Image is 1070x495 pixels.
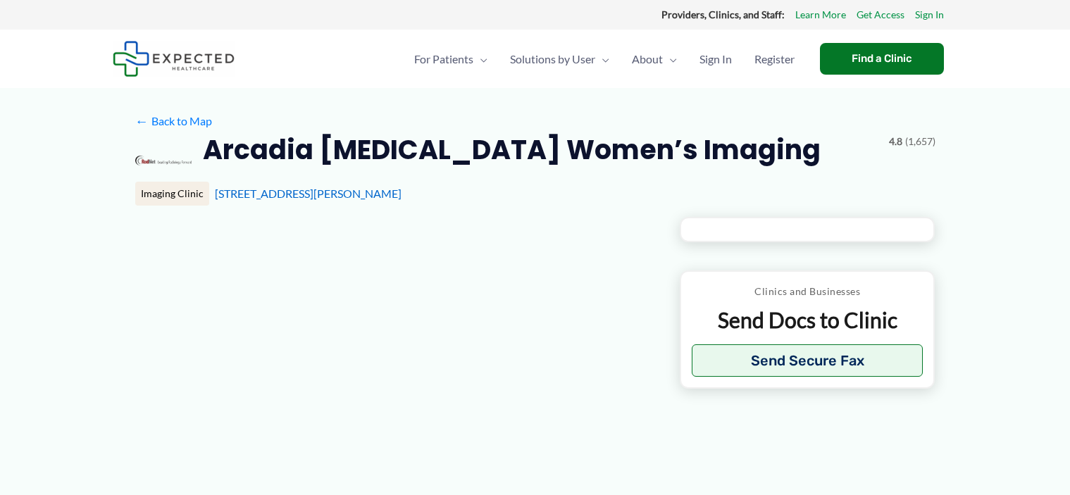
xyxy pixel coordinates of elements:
[692,282,923,301] p: Clinics and Businesses
[135,111,212,132] a: ←Back to Map
[414,35,473,84] span: For Patients
[135,182,209,206] div: Imaging Clinic
[688,35,743,84] a: Sign In
[857,6,904,24] a: Get Access
[621,35,688,84] a: AboutMenu Toggle
[743,35,806,84] a: Register
[820,43,944,75] a: Find a Clinic
[510,35,595,84] span: Solutions by User
[499,35,621,84] a: Solutions by UserMenu Toggle
[403,35,499,84] a: For PatientsMenu Toggle
[915,6,944,24] a: Sign In
[113,41,235,77] img: Expected Healthcare Logo - side, dark font, small
[692,344,923,377] button: Send Secure Fax
[692,306,923,334] p: Send Docs to Clinic
[595,35,609,84] span: Menu Toggle
[215,187,402,200] a: [STREET_ADDRESS][PERSON_NAME]
[135,114,149,127] span: ←
[754,35,795,84] span: Register
[632,35,663,84] span: About
[203,132,821,167] h2: Arcadia [MEDICAL_DATA] Women’s Imaging
[699,35,732,84] span: Sign In
[795,6,846,24] a: Learn More
[473,35,487,84] span: Menu Toggle
[905,132,935,151] span: (1,657)
[403,35,806,84] nav: Primary Site Navigation
[663,35,677,84] span: Menu Toggle
[661,8,785,20] strong: Providers, Clinics, and Staff:
[889,132,902,151] span: 4.8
